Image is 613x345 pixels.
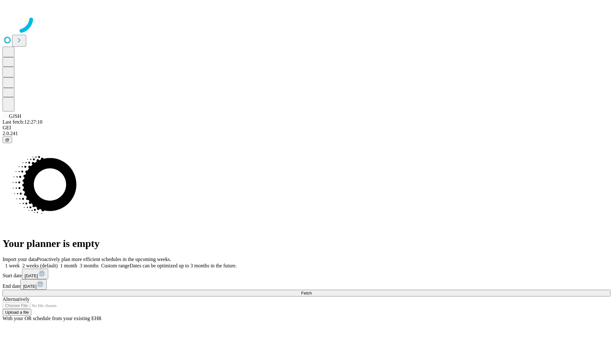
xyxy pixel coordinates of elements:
[3,119,42,125] span: Last fetch: 12:27:10
[3,296,29,302] span: Alternatively
[301,291,312,295] span: Fetch
[23,284,36,289] span: [DATE]
[37,257,171,262] span: Proactively plan more efficient schedules in the upcoming weeks.
[3,316,102,321] span: With your OR schedule from your existing EHR
[80,263,99,268] span: 3 months
[3,269,610,279] div: Start date
[3,290,610,296] button: Fetch
[9,113,21,119] span: GJSH
[20,279,47,290] button: [DATE]
[130,263,237,268] span: Dates can be optimized up to 3 months in the future.
[5,263,20,268] span: 1 week
[60,263,77,268] span: 1 month
[101,263,130,268] span: Custom range
[3,131,610,136] div: 2.0.241
[3,238,610,249] h1: Your planner is empty
[3,309,31,316] button: Upload a file
[22,263,58,268] span: 2 weeks (default)
[3,136,12,143] button: @
[3,257,37,262] span: Import your data
[25,273,38,278] span: [DATE]
[5,137,10,142] span: @
[3,125,610,131] div: GEI
[3,279,610,290] div: End date
[22,269,48,279] button: [DATE]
